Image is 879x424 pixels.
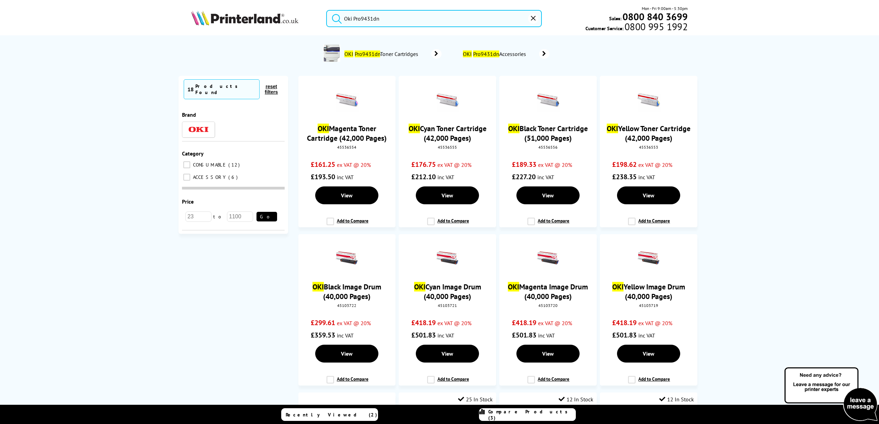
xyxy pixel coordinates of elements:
[538,320,572,326] span: ex VAT @ 20%
[559,396,593,403] div: 12 In Stock
[435,246,459,270] img: OKI-45103721-Cyan-Drum-Small.png
[411,318,436,327] span: £418.19
[404,303,491,308] div: 45103721
[612,282,685,301] a: OKIYellow Image Drum (40,000 Pages)
[612,172,637,181] span: £238.35
[312,282,381,301] a: OKIBlack Image Drum (40,000 Pages)
[185,211,212,222] input: 23
[512,172,536,181] span: £227.20
[182,111,196,118] span: Brand
[612,318,637,327] span: £418.19
[228,174,239,180] span: 6
[504,303,591,308] div: 45103720
[536,88,560,112] img: OKI-Black-45536556-Small.png
[437,332,454,339] span: inc VAT
[628,376,670,389] label: Add to Compare
[643,350,654,357] span: View
[628,218,670,231] label: Add to Compare
[344,45,442,63] a: OKI Pro9431dnToner Cartridges
[355,50,380,57] mark: Pro9431dn
[437,320,471,326] span: ex VAT @ 20%
[311,318,335,327] span: £299.61
[479,408,576,421] a: Compare Products (3)
[187,86,194,93] span: 18
[508,124,520,133] mark: OKI
[228,162,241,168] span: 12
[404,145,491,150] div: 45536555
[304,303,390,308] div: 45103722
[191,10,298,25] img: Printerland Logo
[188,127,209,133] img: OKI
[344,50,421,57] span: Toner Cartridges
[260,83,283,95] button: reset filters
[409,124,420,133] mark: OKI
[311,172,335,181] span: £193.50
[182,198,194,205] span: Price
[326,10,541,27] input: S
[323,45,340,62] img: OKI-Pro9431-Department.jpg
[458,396,493,403] div: 25 In Stock
[315,186,378,204] a: View
[783,366,879,423] img: Open Live Chat window
[344,50,353,57] mark: OKI
[195,83,256,95] div: Products Found
[411,160,436,169] span: £176.75
[612,331,637,340] span: £501.83
[307,124,387,143] a: OKIMagenta Toner Cartridge (42,000 Pages)
[442,350,453,357] span: View
[435,88,459,112] img: OKI-Cyan-45536555-Small.png
[585,23,688,32] span: Customer Service:
[512,160,536,169] span: £189.33
[527,218,569,231] label: Add to Compare
[638,320,672,326] span: ex VAT @ 20%
[508,282,588,301] a: OKIMagenta Image Drum (40,000 Pages)
[623,10,688,23] b: 0800 840 3699
[416,186,479,204] a: View
[538,161,572,168] span: ex VAT @ 20%
[286,412,377,418] span: Recently Viewed (2)
[337,161,371,168] span: ex VAT @ 20%
[512,318,536,327] span: £418.19
[659,396,694,403] div: 12 In Stock
[414,282,425,291] mark: OKI
[605,303,692,308] div: 45103719
[337,332,354,339] span: inc VAT
[527,376,569,389] label: Add to Compare
[411,172,436,181] span: £212.10
[335,88,359,112] img: OKI-Magenta-45536554-Small.png
[337,174,354,181] span: inc VAT
[605,145,692,150] div: 45536553
[437,174,454,181] span: inc VAT
[463,50,472,57] mark: OKI
[256,212,277,221] button: Go
[191,174,228,180] span: ACCESSORY
[638,332,655,339] span: inc VAT
[318,124,329,133] mark: OKI
[607,124,618,133] mark: OKI
[337,320,371,326] span: ex VAT @ 20%
[542,192,554,199] span: View
[281,408,378,421] a: Recently Viewed (2)
[512,331,536,340] span: £501.83
[542,350,554,357] span: View
[624,23,688,30] span: 0800 995 1992
[621,13,688,20] a: 0800 840 3699
[311,331,335,340] span: £359.53
[327,218,368,231] label: Add to Compare
[315,345,378,363] a: View
[643,192,654,199] span: View
[182,150,204,157] span: Category
[191,10,318,27] a: Printerland Logo
[638,174,655,181] span: inc VAT
[341,350,353,357] span: View
[327,376,368,389] label: Add to Compare
[504,145,591,150] div: 45536556
[427,376,469,389] label: Add to Compare
[227,211,253,222] input: 1100
[191,162,228,168] span: CONSUMABLE
[416,345,479,363] a: View
[304,145,390,150] div: 45536554
[411,331,436,340] span: £501.83
[462,50,529,57] span: Accessories
[617,186,680,204] a: View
